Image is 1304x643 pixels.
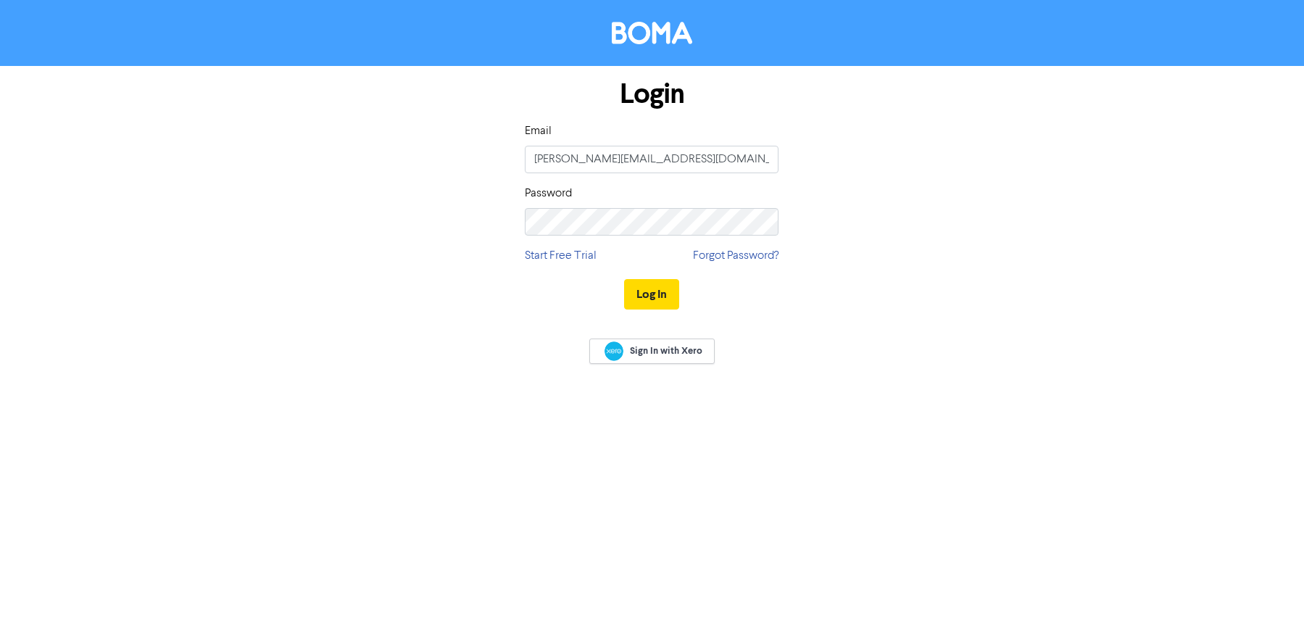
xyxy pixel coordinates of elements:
[693,247,778,265] a: Forgot Password?
[624,279,679,310] button: Log In
[525,78,778,111] h1: Login
[525,123,552,140] label: Email
[525,247,597,265] a: Start Free Trial
[612,22,692,44] img: BOMA Logo
[605,341,623,361] img: Xero logo
[525,185,572,202] label: Password
[630,344,702,357] span: Sign In with Xero
[589,339,714,364] a: Sign In with Xero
